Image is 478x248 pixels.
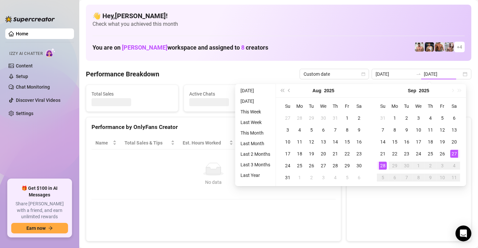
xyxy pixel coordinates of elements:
a: Setup [16,74,28,79]
div: No data [98,179,329,186]
span: Share [PERSON_NAME] with a friend, and earn unlimited rewards [11,201,68,220]
div: Performance by OnlyFans Creator [92,123,336,132]
button: Earn nowarrow-right [11,223,68,233]
input: Start date [376,70,413,78]
img: AI Chatter [45,48,55,58]
span: Check what you achieved this month [92,21,465,28]
img: David [435,42,444,52]
span: Earn now [26,226,46,231]
span: to [416,71,421,77]
span: 🎁 Get $100 in AI Messages [11,185,68,198]
a: Home [16,31,28,36]
span: Active Chats [189,90,271,98]
a: Discover Viral Videos [16,98,60,103]
span: Total Sales & Tips [125,139,169,146]
th: Total Sales & Tips [121,137,179,149]
span: arrow-right [48,226,53,230]
div: Sales by OnlyFans Creator [352,123,466,132]
a: Settings [16,111,33,116]
a: Chat Monitoring [16,84,50,90]
h4: 👋 Hey, [PERSON_NAME] ! [92,11,465,21]
span: Sales / Hour [241,139,272,146]
div: Open Intercom Messenger [456,226,471,241]
img: Oliver [445,42,454,52]
span: 8 [241,44,244,51]
img: logo-BBDzfeDw.svg [5,16,55,22]
h4: Performance Breakdown [86,69,159,79]
th: Name [92,137,121,149]
span: calendar [361,72,365,76]
th: Sales / Hour [237,137,281,149]
span: Messages Sent [287,90,368,98]
input: End date [424,70,461,78]
h1: You are on workspace and assigned to creators [92,44,268,51]
span: Custom date [304,69,365,79]
span: swap-right [416,71,421,77]
span: Izzy AI Chatter [9,51,43,57]
img: Chris [425,42,434,52]
img: Beau [415,42,424,52]
span: [PERSON_NAME] [122,44,167,51]
span: + 4 [457,43,462,51]
span: Total Sales [92,90,173,98]
span: Chat Conversion [285,139,326,146]
a: Content [16,63,33,68]
span: Name [95,139,111,146]
th: Chat Conversion [281,137,335,149]
div: Est. Hours Worked [183,139,228,146]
